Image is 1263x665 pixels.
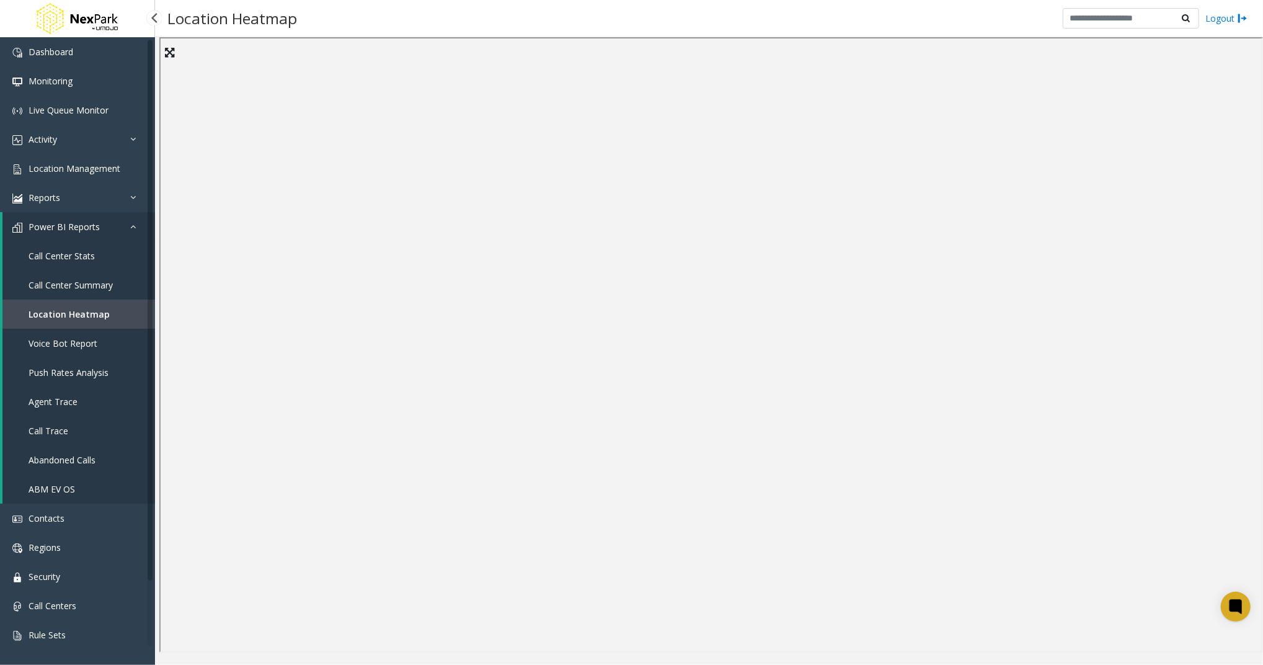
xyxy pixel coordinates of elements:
img: 'icon' [12,106,22,116]
a: Power BI Reports [2,212,155,241]
span: Call Center Summary [29,279,113,291]
img: 'icon' [12,573,22,582]
span: Push Rates Analysis [29,367,109,378]
img: logout [1238,12,1247,25]
span: Call Center Stats [29,250,95,262]
span: Activity [29,133,57,145]
a: ABM EV OS [2,475,155,504]
a: Call Trace [2,416,155,445]
img: 'icon' [12,631,22,641]
img: 'icon' [12,223,22,233]
span: Dashboard [29,46,73,58]
a: Location Heatmap [2,300,155,329]
span: Regions [29,542,61,553]
span: Power BI Reports [29,221,100,233]
img: 'icon' [12,48,22,58]
a: Push Rates Analysis [2,358,155,387]
span: Contacts [29,512,64,524]
img: 'icon' [12,194,22,203]
span: Call Trace [29,425,68,437]
span: Call Centers [29,600,76,612]
a: Call Center Stats [2,241,155,270]
span: Monitoring [29,75,73,87]
a: Logout [1205,12,1247,25]
span: Location Heatmap [29,308,110,320]
span: Abandoned Calls [29,454,95,466]
span: Location Management [29,163,120,174]
span: Voice Bot Report [29,337,97,349]
span: Rule Sets [29,629,66,641]
h3: Location Heatmap [161,3,303,33]
img: 'icon' [12,514,22,524]
img: 'icon' [12,135,22,145]
a: Call Center Summary [2,270,155,300]
span: Agent Trace [29,396,78,408]
img: 'icon' [12,77,22,87]
img: 'icon' [12,164,22,174]
a: Voice Bot Report [2,329,155,358]
span: Reports [29,192,60,203]
img: 'icon' [12,602,22,612]
span: ABM EV OS [29,483,75,495]
img: 'icon' [12,543,22,553]
a: Abandoned Calls [2,445,155,475]
a: Agent Trace [2,387,155,416]
span: Live Queue Monitor [29,104,109,116]
span: Security [29,571,60,582]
